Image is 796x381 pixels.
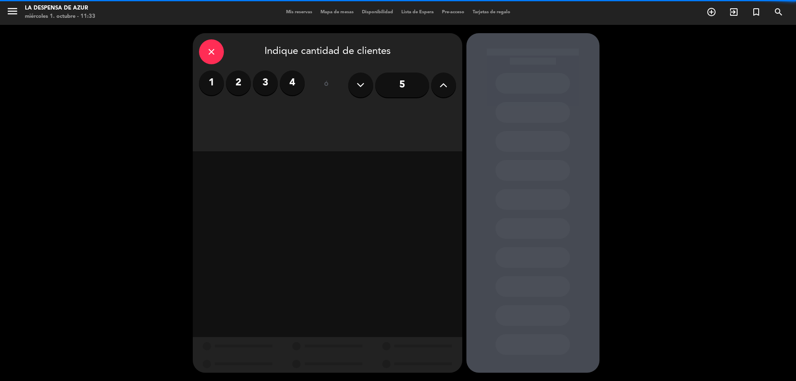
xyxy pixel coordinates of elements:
span: Pre-acceso [438,10,468,15]
span: Mapa de mesas [316,10,358,15]
label: 2 [226,70,251,95]
div: ó [313,70,340,99]
label: 1 [199,70,224,95]
div: La Despensa de Azur [25,4,95,12]
span: Lista de Espera [397,10,438,15]
i: search [774,7,784,17]
div: miércoles 1. octubre - 11:33 [25,12,95,21]
label: 4 [280,70,305,95]
i: exit_to_app [729,7,739,17]
span: Disponibilidad [358,10,397,15]
div: Indique cantidad de clientes [199,39,456,64]
span: Tarjetas de regalo [468,10,514,15]
span: Mis reservas [282,10,316,15]
button: menu [6,5,19,20]
i: close [206,47,216,57]
i: add_circle_outline [706,7,716,17]
label: 3 [253,70,278,95]
i: turned_in_not [751,7,761,17]
i: menu [6,5,19,17]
